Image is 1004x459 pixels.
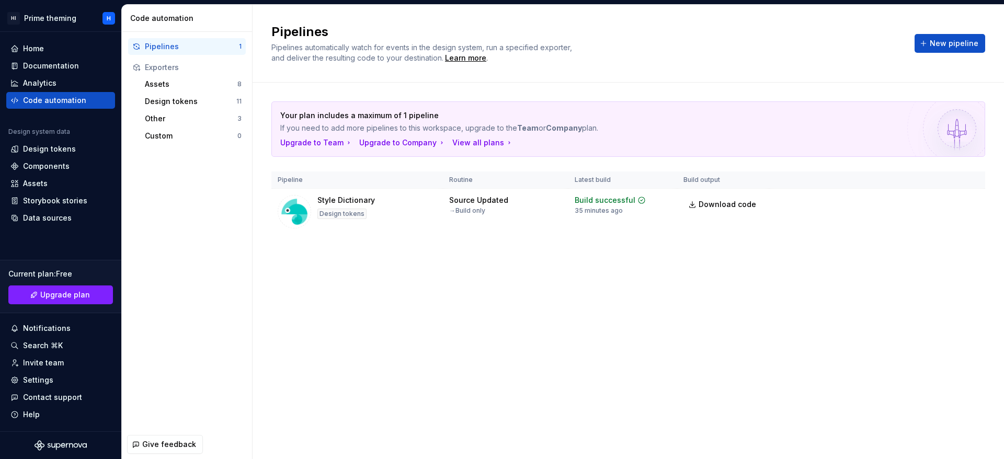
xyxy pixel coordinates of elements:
[145,96,236,107] div: Design tokens
[6,192,115,209] a: Storybook stories
[23,178,48,189] div: Assets
[449,195,508,205] div: Source Updated
[237,132,242,140] div: 0
[6,210,115,226] a: Data sources
[145,113,237,124] div: Other
[271,24,902,40] h2: Pipelines
[8,285,113,304] a: Upgrade plan
[683,195,763,214] a: Download code
[359,137,446,148] button: Upgrade to Company
[6,389,115,406] button: Contact support
[443,54,488,62] span: .
[23,144,76,154] div: Design tokens
[2,7,119,29] button: HIPrime themingH
[546,123,582,132] strong: Company
[317,195,375,205] div: Style Dictionary
[452,137,514,148] button: View all plans
[23,358,64,368] div: Invite team
[23,213,72,223] div: Data sources
[23,43,44,54] div: Home
[6,40,115,57] a: Home
[237,114,242,123] div: 3
[930,38,978,49] span: New pipeline
[23,375,53,385] div: Settings
[142,439,196,450] span: Give feedback
[23,161,70,171] div: Components
[40,290,90,300] span: Upgrade plan
[145,79,237,89] div: Assets
[575,195,635,205] div: Build successful
[699,199,756,210] span: Download code
[6,320,115,337] button: Notifications
[449,206,485,215] div: → Build only
[23,392,82,403] div: Contact support
[280,110,903,121] p: Your plan includes a maximum of 1 pipeline
[130,13,248,24] div: Code automation
[271,43,574,62] span: Pipelines automatically watch for events in the design system, run a specified exporter, and deli...
[6,158,115,175] a: Components
[6,75,115,91] a: Analytics
[35,440,87,451] svg: Supernova Logo
[8,128,70,136] div: Design system data
[24,13,76,24] div: Prime theming
[6,175,115,192] a: Assets
[107,14,111,22] div: H
[8,269,113,279] div: Current plan : Free
[141,128,246,144] button: Custom0
[517,123,539,132] strong: Team
[677,171,769,189] th: Build output
[127,435,203,454] button: Give feedback
[145,41,239,52] div: Pipelines
[568,171,677,189] th: Latest build
[236,97,242,106] div: 11
[239,42,242,51] div: 1
[141,110,246,127] button: Other3
[6,92,115,109] a: Code automation
[141,76,246,93] button: Assets8
[145,131,237,141] div: Custom
[23,196,87,206] div: Storybook stories
[280,137,353,148] button: Upgrade to Team
[271,171,443,189] th: Pipeline
[141,93,246,110] button: Design tokens11
[7,12,20,25] div: HI
[23,340,63,351] div: Search ⌘K
[23,409,40,420] div: Help
[443,171,568,189] th: Routine
[6,337,115,354] button: Search ⌘K
[145,62,242,73] div: Exporters
[317,209,367,219] div: Design tokens
[575,206,623,215] div: 35 minutes ago
[6,354,115,371] a: Invite team
[23,323,71,334] div: Notifications
[237,80,242,88] div: 8
[280,123,903,133] p: If you need to add more pipelines to this workspace, upgrade to the or plan.
[6,372,115,388] a: Settings
[6,58,115,74] a: Documentation
[23,78,56,88] div: Analytics
[23,61,79,71] div: Documentation
[23,95,86,106] div: Code automation
[6,406,115,423] button: Help
[128,38,246,55] button: Pipelines1
[445,53,486,63] a: Learn more
[915,34,985,53] button: New pipeline
[6,141,115,157] a: Design tokens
